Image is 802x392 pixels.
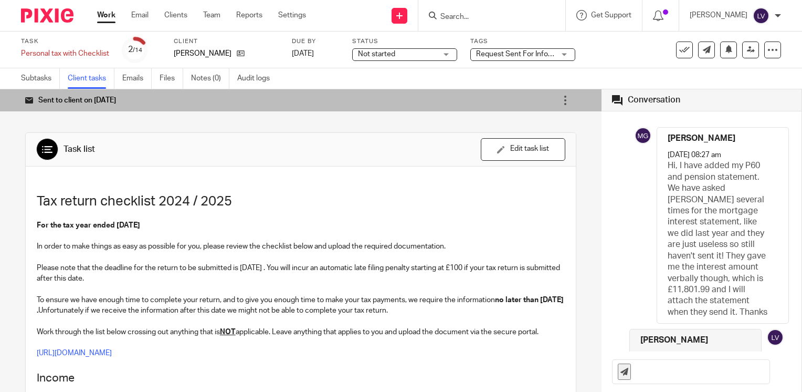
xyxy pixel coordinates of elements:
a: Client tasks [68,68,114,89]
div: Sent to client on [DATE] [25,95,116,106]
p: Work through the list below crossing out anything that is applicable. Leave anything that applies... [37,327,565,337]
div: Conversation [628,95,680,106]
p: In order to make things as easy as possible for you, please review the checklist below and upload... [37,241,565,252]
a: Clients [164,10,187,20]
input: Search [439,13,534,22]
a: Files [160,68,183,89]
label: Task [21,37,109,46]
label: Status [352,37,457,46]
a: Settings [278,10,306,20]
a: Emails [122,68,152,89]
label: Due by [292,37,339,46]
a: [URL][DOMAIN_NAME] [37,349,112,357]
h4: [PERSON_NAME] [640,335,708,346]
span: Not started [358,50,395,58]
a: Work [97,10,115,20]
button: Edit task list [481,138,565,161]
strong: For the tax year ended [DATE] [37,222,140,229]
div: 2 [128,44,142,56]
div: Task list [64,144,95,155]
p: Hi, I have added my P60 and pension statement. We have asked [PERSON_NAME] several times for the ... [668,160,768,318]
a: Notes (0) [191,68,229,89]
div: Personal tax with Checklist [21,48,109,59]
h1: Tax return checklist 2024 / 2025 [37,193,565,210]
a: Email [131,10,149,20]
label: Tags [470,37,575,46]
img: svg%3E [767,329,784,346]
img: svg%3E [753,7,769,24]
p: [DATE] 08:27 am [668,150,721,160]
span: [DATE] [292,50,314,57]
span: Get Support [591,12,631,19]
p: [PERSON_NAME] [174,48,231,59]
a: Audit logs [237,68,278,89]
p: [PERSON_NAME] [690,10,747,20]
img: Pixie [21,8,73,23]
u: NOT [220,328,236,336]
a: Subtasks [21,68,60,89]
span: Request Sent For Information [476,50,573,58]
a: Team [203,10,220,20]
img: svg%3E [635,127,651,144]
label: Client [174,37,279,46]
strong: no later than [DATE] . [37,296,565,314]
a: Reports [236,10,262,20]
h4: [PERSON_NAME] [668,133,735,144]
small: /14 [133,47,142,53]
h2: Income [37,369,565,387]
p: Please note that the deadline for the return to be submitted is [DATE] . You will incur an automa... [37,263,565,284]
p: To ensure we have enough time to complete your return, and to give you enough time to make your t... [37,295,565,316]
